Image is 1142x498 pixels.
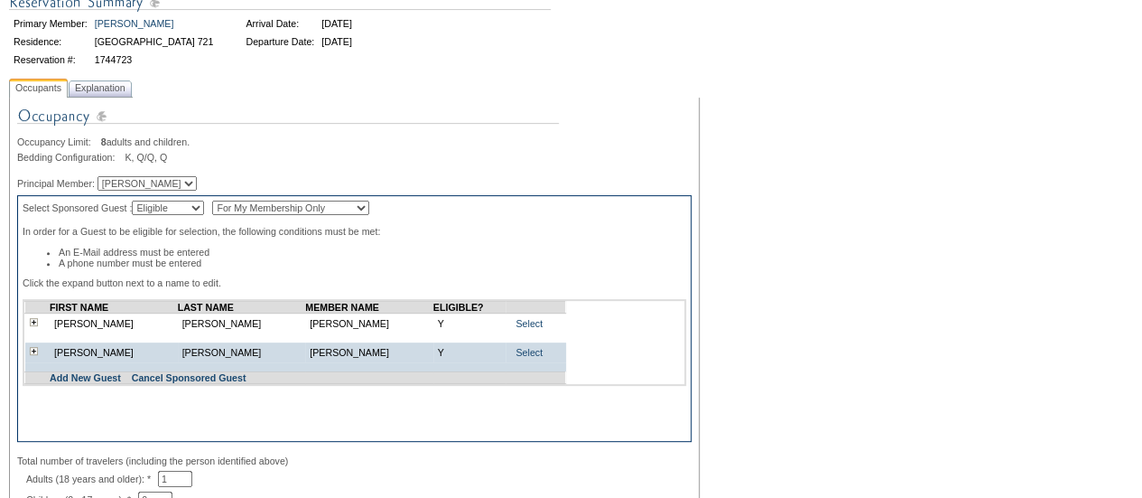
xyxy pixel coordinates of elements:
td: [PERSON_NAME] [50,343,178,362]
img: plus.gif [30,347,38,355]
td: Departure Date: [243,33,317,50]
td: [DATE] [319,33,355,50]
div: Select Sponsored Guest : In order for a Guest to be eligible for selection, the following conditi... [17,195,692,442]
span: Explanation [71,79,129,98]
td: Primary Member: [11,15,90,32]
span: Principal Member: [17,178,95,189]
a: Add New Guest [50,372,121,383]
td: [PERSON_NAME] [305,314,433,334]
td: 1744723 [92,52,217,68]
li: An E-Mail address must be entered [59,247,686,258]
td: LAST NAME [178,302,306,314]
a: Select [515,347,543,358]
td: [PERSON_NAME] [50,314,178,334]
td: [GEOGRAPHIC_DATA] 721 [92,33,217,50]
span: Bedding Configuration: [17,152,122,163]
td: [PERSON_NAME] [178,343,306,362]
span: Adults (18 years and older): * [26,474,158,484]
td: Reservation #: [11,52,90,68]
span: Occupancy Limit: [17,136,98,147]
img: Occupancy [17,105,559,136]
a: [PERSON_NAME] [95,18,174,29]
td: ELIGIBLE? [433,302,506,314]
td: MEMBER NAME [305,302,433,314]
a: Select [515,318,543,329]
a: Cancel Sponsored Guest [132,372,246,383]
td: Y [433,343,506,362]
span: Occupants [12,79,65,98]
div: Total number of travelers (including the person identified above) [17,456,692,466]
span: 8 [101,136,107,147]
td: Residence: [11,33,90,50]
li: A phone number must be entered [59,258,686,268]
td: Arrival Date: [243,15,317,32]
div: adults and children. [17,136,692,147]
td: [PERSON_NAME] [178,314,306,334]
span: K, Q/Q, Q [125,152,167,163]
img: plus.gif [30,318,38,326]
td: FIRST NAME [50,302,178,314]
td: [PERSON_NAME] [305,343,433,362]
td: Y [433,314,506,334]
td: [DATE] [319,15,355,32]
